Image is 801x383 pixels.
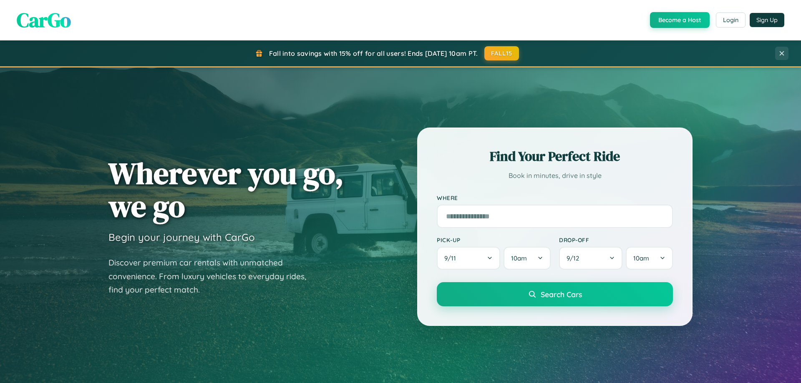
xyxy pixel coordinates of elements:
[17,6,71,34] span: CarGo
[444,254,460,262] span: 9 / 11
[437,170,673,182] p: Book in minutes, drive in style
[484,46,519,60] button: FALL15
[504,247,551,270] button: 10am
[437,194,673,201] label: Where
[108,231,255,243] h3: Begin your journey with CarGo
[437,247,500,270] button: 9/11
[626,247,673,270] button: 10am
[541,290,582,299] span: Search Cars
[437,236,551,243] label: Pick-up
[750,13,784,27] button: Sign Up
[269,49,478,58] span: Fall into savings with 15% off for all users! Ends [DATE] 10am PT.
[650,12,710,28] button: Become a Host
[559,236,673,243] label: Drop-off
[559,247,622,270] button: 9/12
[633,254,649,262] span: 10am
[108,256,317,297] p: Discover premium car rentals with unmatched convenience. From luxury vehicles to everyday rides, ...
[108,157,344,223] h1: Wherever you go, we go
[511,254,527,262] span: 10am
[567,254,583,262] span: 9 / 12
[437,282,673,306] button: Search Cars
[716,13,746,28] button: Login
[437,147,673,165] h2: Find Your Perfect Ride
